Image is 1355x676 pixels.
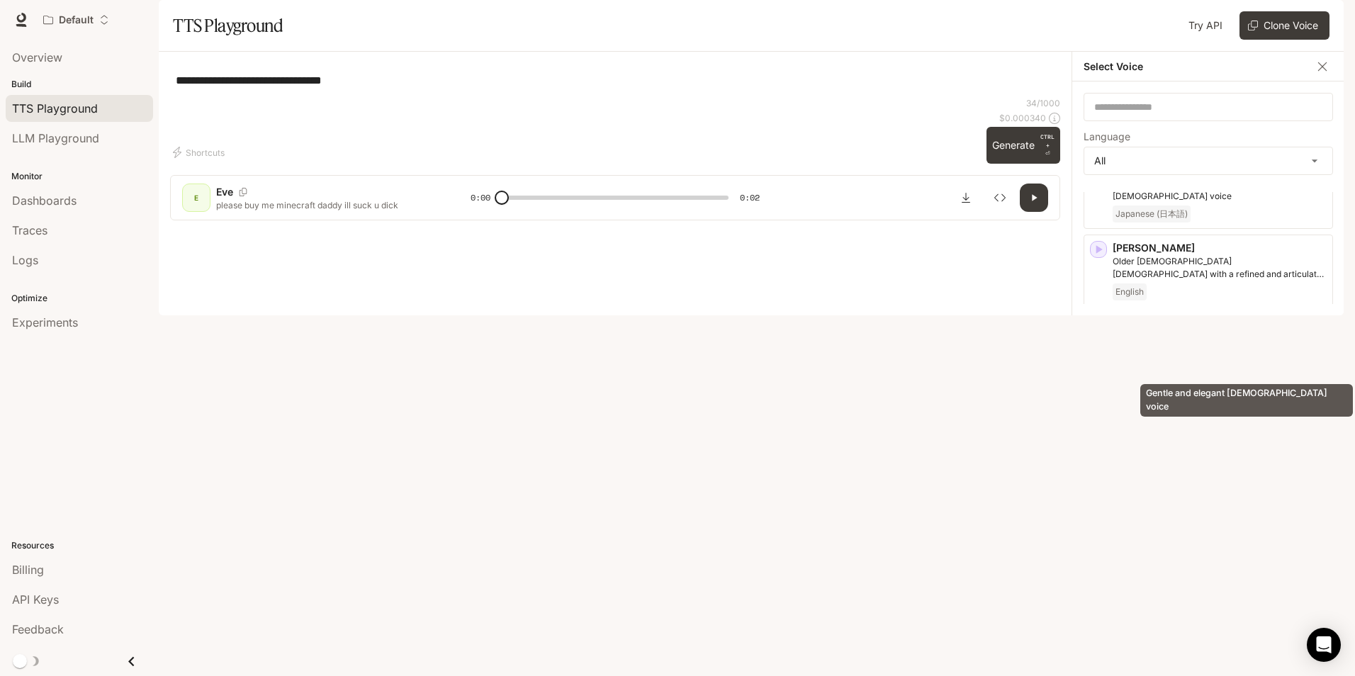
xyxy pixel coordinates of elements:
[1084,132,1130,142] p: Language
[59,14,94,26] p: Default
[1113,205,1191,222] span: Japanese (日本語)
[1026,97,1060,109] p: 34 / 1000
[740,191,760,205] span: 0:02
[1113,283,1147,300] span: English
[1307,628,1341,662] div: Open Intercom Messenger
[173,11,283,40] h1: TTS Playground
[216,185,233,199] p: Eve
[986,127,1060,164] button: GenerateCTRL +⏎
[216,199,437,211] p: please buy me minecraft daddy ill suck u dick
[233,188,253,196] button: Copy Voice ID
[1140,384,1353,417] div: Gentle and elegant [DEMOGRAPHIC_DATA] voice
[1040,133,1055,150] p: CTRL +
[986,184,1014,212] button: Inspect
[1113,241,1327,255] p: [PERSON_NAME]
[37,6,116,34] button: Open workspace menu
[1239,11,1329,40] button: Clone Voice
[952,184,980,212] button: Download audio
[999,112,1046,124] p: $ 0.000340
[1040,133,1055,158] p: ⏎
[185,186,208,209] div: E
[1183,11,1228,40] a: Try API
[471,191,490,205] span: 0:00
[170,141,230,164] button: Shortcuts
[1113,255,1327,281] p: Older British male with a refined and articulate voice
[1084,147,1332,174] div: All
